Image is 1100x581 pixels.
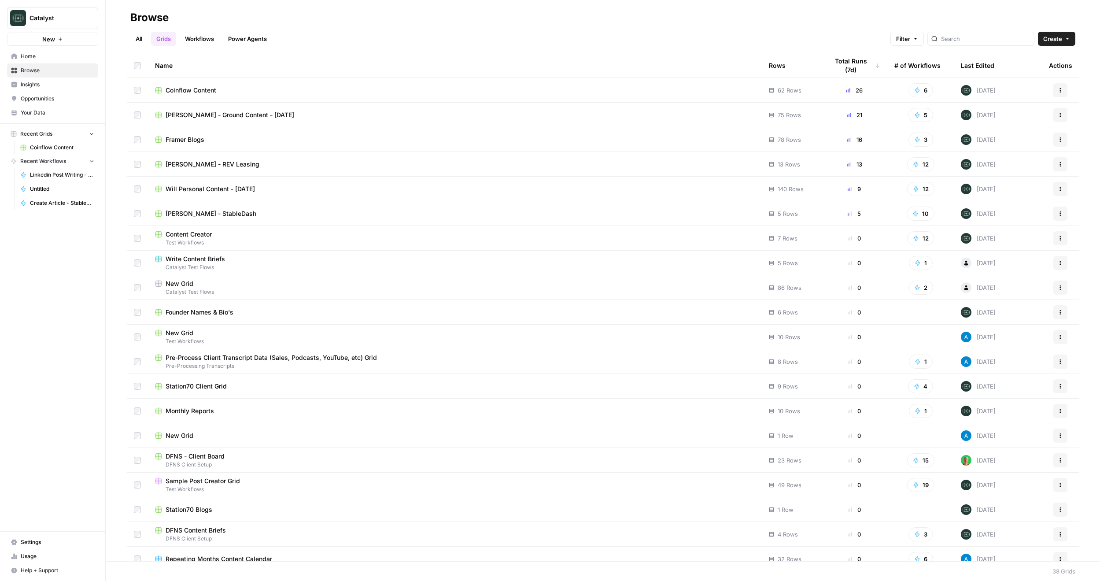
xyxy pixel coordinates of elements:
[908,108,933,122] button: 5
[130,32,148,46] a: All
[908,552,933,566] button: 6
[7,563,98,577] button: Help + Support
[778,185,804,193] span: 140 Rows
[155,461,755,469] span: DFNS Client Setup
[166,477,240,485] span: Sample Post Creator Grid
[778,456,801,465] span: 23 Rows
[961,208,996,219] div: [DATE]
[961,430,971,441] img: o3cqybgnmipr355j8nz4zpq1mc6x
[828,160,880,169] div: 13
[21,95,94,103] span: Opportunities
[907,207,934,221] button: 10
[16,196,98,210] a: Create Article - StableDash
[155,53,755,78] div: Name
[828,333,880,341] div: 0
[155,255,755,271] a: Write Content BriefsCatalyst Test Flows
[961,554,996,564] div: [DATE]
[828,530,880,539] div: 0
[961,233,996,244] div: [DATE]
[828,135,880,144] div: 16
[961,85,996,96] div: [DATE]
[223,32,272,46] a: Power Agents
[155,185,755,193] a: Will Personal Content - [DATE]
[828,357,880,366] div: 0
[7,549,98,563] a: Usage
[961,258,996,268] div: [DATE]
[961,233,971,244] img: lkqc6w5wqsmhugm7jkiokl0d6w4g
[166,185,255,193] span: Will Personal Content - [DATE]
[961,184,971,194] img: lkqc6w5wqsmhugm7jkiokl0d6w4g
[155,239,755,247] span: Test Workflows
[890,32,924,46] button: Filter
[778,209,798,218] span: 5 Rows
[166,111,294,119] span: [PERSON_NAME] - Ground Content - [DATE]
[166,209,256,218] span: [PERSON_NAME] - StableDash
[166,505,212,514] span: Station70 Blogs
[908,83,933,97] button: 6
[21,566,94,574] span: Help + Support
[961,356,971,367] img: o3cqybgnmipr355j8nz4zpq1mc6x
[7,106,98,120] a: Your Data
[7,92,98,106] a: Opportunities
[908,281,933,295] button: 2
[21,538,94,546] span: Settings
[961,110,971,120] img: lkqc6w5wqsmhugm7jkiokl0d6w4g
[961,480,971,490] img: lkqc6w5wqsmhugm7jkiokl0d6w4g
[778,135,801,144] span: 78 Rows
[961,134,971,145] img: lkqc6w5wqsmhugm7jkiokl0d6w4g
[30,199,94,207] span: Create Article - StableDash
[828,283,880,292] div: 0
[961,356,996,367] div: [DATE]
[1049,53,1072,78] div: Actions
[155,526,755,543] a: DFNS Content BriefsDFNS Client Setup
[155,431,755,440] a: New Grid
[7,49,98,63] a: Home
[21,81,94,89] span: Insights
[166,329,193,337] span: New Grid
[961,455,971,466] img: rmteh97ojofiem9kr704r5dme3yq
[166,135,204,144] span: Framer Blogs
[961,504,971,515] img: lkqc6w5wqsmhugm7jkiokl0d6w4g
[778,530,798,539] span: 4 Rows
[961,307,996,318] div: [DATE]
[155,288,755,296] span: Catalyst Test Flows
[778,431,794,440] span: 1 Row
[20,157,66,165] span: Recent Workflows
[961,430,996,441] div: [DATE]
[961,159,996,170] div: [DATE]
[778,259,798,267] span: 5 Rows
[166,407,214,415] span: Monthly Reports
[778,234,797,243] span: 7 Rows
[30,185,94,193] span: Untitled
[7,78,98,92] a: Insights
[155,452,755,469] a: DFNS - Client BoardDFNS Client Setup
[155,329,755,345] a: New GridTest Workflows
[961,554,971,564] img: o3cqybgnmipr355j8nz4zpq1mc6x
[961,406,971,416] img: lkqc6w5wqsmhugm7jkiokl0d6w4g
[961,110,996,120] div: [DATE]
[155,485,755,493] span: Test Workflows
[166,555,272,563] span: Repeating Months Content Calendar
[828,308,880,317] div: 0
[778,308,798,317] span: 6 Rows
[907,157,934,171] button: 12
[778,382,798,391] span: 9 Rows
[180,32,219,46] a: Workflows
[907,231,934,245] button: 12
[778,160,800,169] span: 13 Rows
[166,255,225,263] span: Write Content Briefs
[7,127,98,141] button: Recent Grids
[828,209,880,218] div: 5
[778,505,794,514] span: 1 Row
[21,109,94,117] span: Your Data
[21,552,94,560] span: Usage
[7,63,98,78] a: Browse
[166,279,193,288] span: New Grid
[828,431,880,440] div: 0
[828,481,880,489] div: 0
[166,86,216,95] span: Coinflow Content
[961,529,971,540] img: lkqc6w5wqsmhugm7jkiokl0d6w4g
[828,555,880,563] div: 0
[7,33,98,46] button: New
[908,379,933,393] button: 4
